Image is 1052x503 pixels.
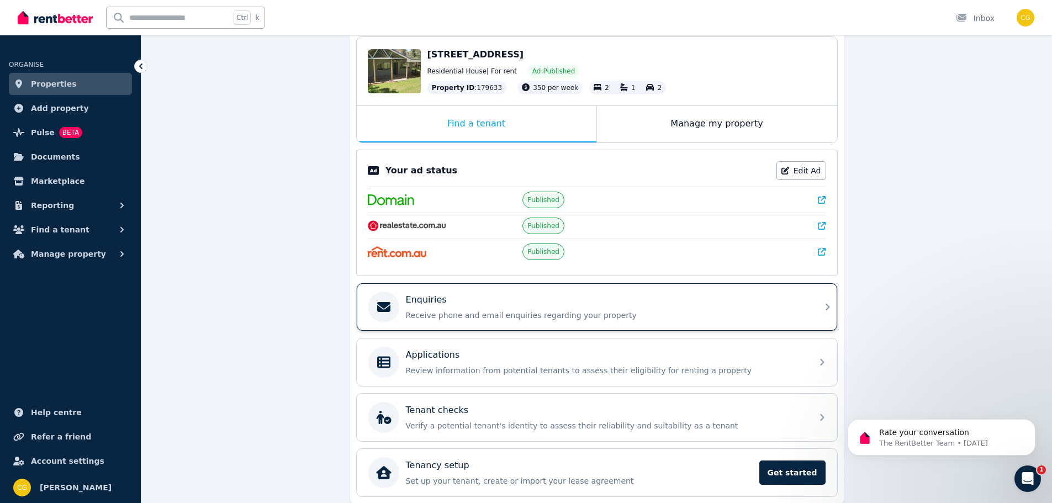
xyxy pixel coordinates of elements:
button: Find a tenant [9,219,132,241]
button: Manage property [9,243,132,265]
span: Published [527,247,559,256]
span: Get started [759,460,826,485]
div: Inbox [956,13,995,24]
span: 1 [631,84,636,92]
img: Rent.com.au [368,246,427,257]
span: Help centre [31,406,82,419]
span: Documents [31,150,80,163]
p: Receive phone and email enquiries regarding your property [406,310,806,321]
span: Find a tenant [31,223,89,236]
p: Set up your tenant, create or import your lease agreement [406,475,753,486]
a: ApplicationsReview information from potential tenants to assess their eligibility for renting a p... [357,338,837,386]
span: BETA [59,127,82,138]
a: EnquiriesReceive phone and email enquiries regarding your property [357,283,837,331]
a: Refer a friend [9,426,132,448]
div: Find a tenant [357,106,596,142]
span: Property ID [432,83,475,92]
span: Account settings [31,454,104,468]
span: 1 [1037,465,1046,474]
span: [STREET_ADDRESS] [427,49,524,60]
p: Tenant checks [406,404,469,417]
span: Pulse [31,126,55,139]
iframe: Intercom notifications message [831,396,1052,473]
span: Manage property [31,247,106,261]
a: Edit Ad [776,161,826,180]
img: Chris George [1017,9,1034,27]
span: [PERSON_NAME] [40,481,112,494]
span: 2 [605,84,609,92]
div: : 179633 [427,81,507,94]
span: Properties [31,77,77,91]
a: Tenancy setupSet up your tenant, create or import your lease agreementGet started [357,449,837,496]
button: Reporting [9,194,132,216]
span: k [255,13,259,22]
img: Chris George [13,479,31,496]
span: 350 per week [533,84,578,92]
p: Tenancy setup [406,459,469,472]
span: Ad: Published [532,67,575,76]
span: Marketplace [31,174,84,188]
span: Published [527,195,559,204]
p: Review information from potential tenants to assess their eligibility for renting a property [406,365,806,376]
span: Residential House | For rent [427,67,517,76]
p: Applications [406,348,460,362]
p: Verify a potential tenant's identity to assess their reliability and suitability as a tenant [406,420,806,431]
span: 2 [657,84,662,92]
a: Marketplace [9,170,132,192]
span: Refer a friend [31,430,91,443]
iframe: Intercom live chat [1014,465,1041,492]
a: Documents [9,146,132,168]
a: Add property [9,97,132,119]
p: Enquiries [406,293,447,306]
span: ORGANISE [9,61,44,68]
span: Reporting [31,199,74,212]
img: RealEstate.com.au [368,220,447,231]
span: Add property [31,102,89,115]
p: Your ad status [385,164,457,177]
div: Manage my property [597,106,837,142]
a: Help centre [9,401,132,423]
a: Properties [9,73,132,95]
a: Account settings [9,450,132,472]
a: Tenant checksVerify a potential tenant's identity to assess their reliability and suitability as ... [357,394,837,441]
span: Ctrl [234,10,251,25]
span: Published [527,221,559,230]
img: Domain.com.au [368,194,414,205]
a: PulseBETA [9,121,132,144]
img: RentBetter [18,9,93,26]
